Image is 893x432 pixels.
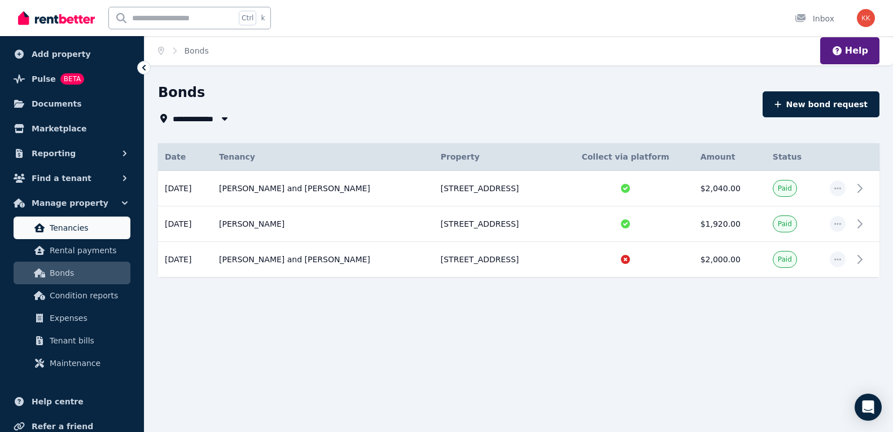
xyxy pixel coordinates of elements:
[212,171,434,206] td: [PERSON_NAME] and [PERSON_NAME]
[32,147,76,160] span: Reporting
[795,13,834,24] div: Inbox
[239,11,256,25] span: Ctrl
[14,217,130,239] a: Tenancies
[165,218,191,230] span: [DATE]
[434,143,558,171] th: Property
[32,122,86,135] span: Marketplace
[9,92,135,115] a: Documents
[9,390,135,413] a: Help centre
[14,307,130,329] a: Expenses
[694,242,766,277] td: $2,000.00
[50,244,126,257] span: Rental payments
[694,206,766,242] td: $1,920.00
[14,239,130,262] a: Rental payments
[831,44,868,58] button: Help
[14,284,130,307] a: Condition reports
[14,262,130,284] a: Bonds
[18,10,95,27] img: RentBetter
[778,184,792,193] span: Paid
[158,83,205,102] h1: Bonds
[778,255,792,264] span: Paid
[50,311,126,325] span: Expenses
[778,219,792,228] span: Paid
[14,352,130,374] a: Maintenance
[261,14,265,23] span: k
[32,395,84,408] span: Help centre
[694,143,766,171] th: Amount
[857,9,875,27] img: Klevis Kllogjri
[694,171,766,206] td: $2,040.00
[165,183,191,194] span: [DATE]
[32,72,56,86] span: Pulse
[60,73,84,85] span: BETA
[32,47,91,61] span: Add property
[165,254,191,265] span: [DATE]
[212,206,434,242] td: [PERSON_NAME]
[9,43,135,65] a: Add property
[32,97,82,111] span: Documents
[558,143,694,171] th: Collect via platform
[14,329,130,352] a: Tenant bills
[434,242,558,277] td: [STREET_ADDRESS]
[9,192,135,214] button: Manage property
[145,36,222,65] nav: Breadcrumb
[766,143,823,171] th: Status
[212,242,434,277] td: [PERSON_NAME] and [PERSON_NAME]
[434,171,558,206] td: [STREET_ADDRESS]
[9,117,135,140] a: Marketplace
[32,171,91,185] span: Find a tenant
[212,143,434,171] th: Tenancy
[9,68,135,90] a: PulseBETA
[855,394,882,421] div: Open Intercom Messenger
[9,142,135,165] button: Reporting
[50,266,126,280] span: Bonds
[50,356,126,370] span: Maintenance
[50,289,126,302] span: Condition reports
[50,334,126,347] span: Tenant bills
[9,167,135,189] button: Find a tenant
[50,221,126,235] span: Tenancies
[32,196,108,210] span: Manage property
[185,46,209,55] a: Bonds
[763,91,879,117] button: New bond request
[434,206,558,242] td: [STREET_ADDRESS]
[165,151,186,162] span: Date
